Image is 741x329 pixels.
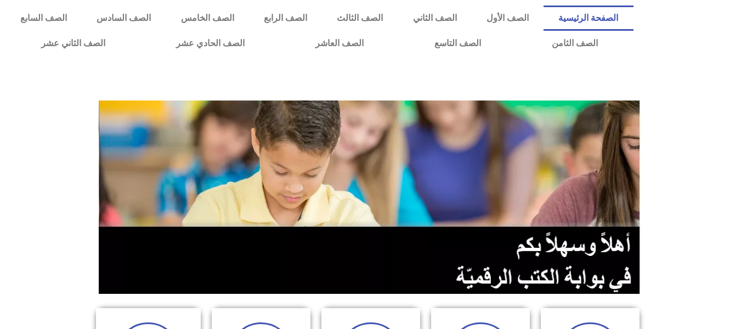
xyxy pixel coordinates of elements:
a: الصف الخامس [166,5,249,31]
a: الصف السابع [5,5,82,31]
a: الصف الثاني عشر [5,31,140,56]
a: الصف الثامن [516,31,633,56]
a: الصف الحادي عشر [140,31,280,56]
a: الصف السادس [82,5,166,31]
a: الصف التاسع [399,31,516,56]
a: الصف الثاني [398,5,472,31]
a: الصف العاشر [280,31,399,56]
a: الصف الثالث [322,5,398,31]
a: الصف الأول [472,5,544,31]
a: الصفحة الرئيسية [544,5,633,31]
a: الصف الرابع [249,5,322,31]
